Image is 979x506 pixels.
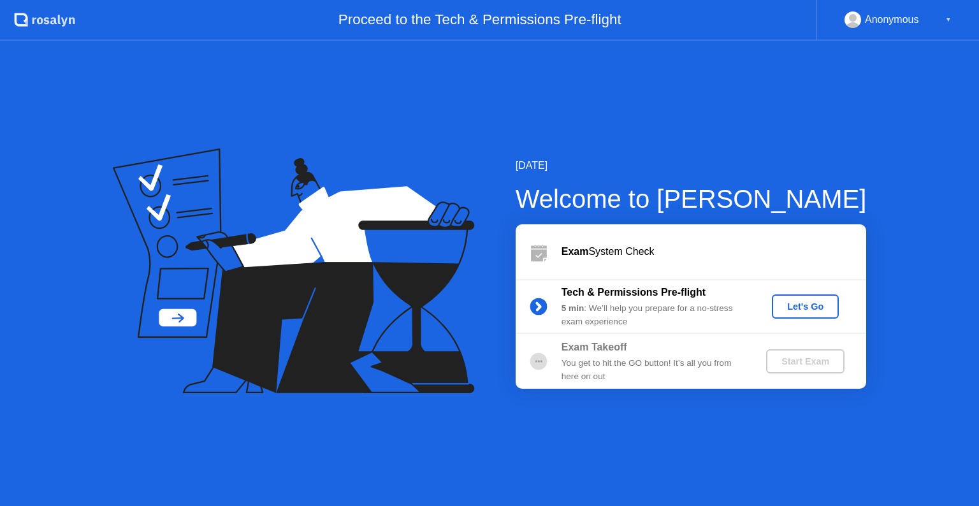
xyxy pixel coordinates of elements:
div: ▼ [945,11,952,28]
button: Start Exam [766,349,845,373]
div: Let's Go [777,301,834,312]
div: System Check [562,244,866,259]
div: [DATE] [516,158,867,173]
div: : We’ll help you prepare for a no-stress exam experience [562,302,745,328]
div: Welcome to [PERSON_NAME] [516,180,867,218]
div: Anonymous [865,11,919,28]
b: Exam [562,246,589,257]
button: Let's Go [772,294,839,319]
b: 5 min [562,303,584,313]
b: Tech & Permissions Pre-flight [562,287,706,298]
b: Exam Takeoff [562,342,627,352]
div: You get to hit the GO button! It’s all you from here on out [562,357,745,383]
div: Start Exam [771,356,839,366]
